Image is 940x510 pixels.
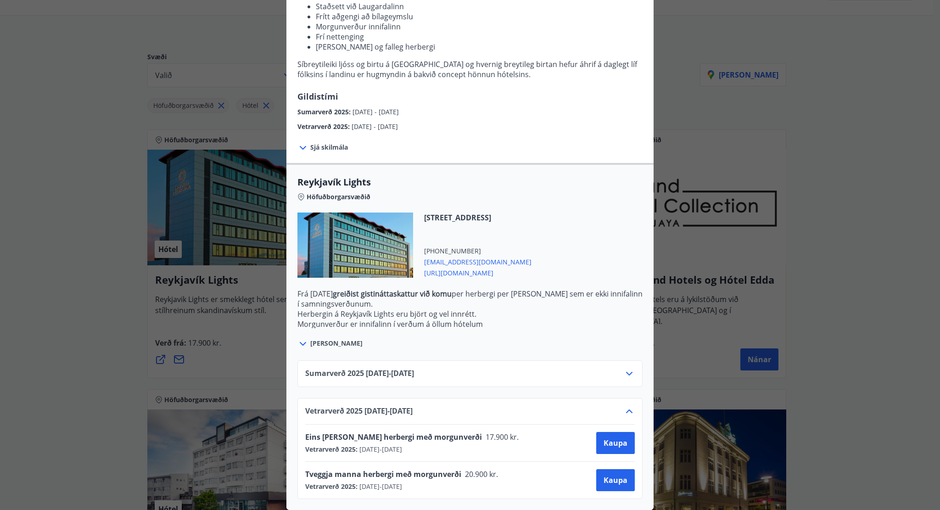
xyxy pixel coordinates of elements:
span: [DATE] - [DATE] [352,107,399,116]
li: [PERSON_NAME] og falleg herbergi [316,42,643,52]
span: [STREET_ADDRESS] [424,213,532,223]
li: Frí nettenging [316,32,643,42]
li: Staðsett við Laugardalinn [316,1,643,11]
span: Sumarverð 2025 : [297,107,352,116]
p: Frá [DATE] per herbergi per [PERSON_NAME] sem er ekki innifalinn í samningsverðunum. [297,289,643,309]
span: [URL][DOMAIN_NAME] [424,267,532,278]
span: Vetrarverð 2025 : [297,122,352,131]
span: [PERSON_NAME] [310,339,363,348]
li: Morgunverður innifalinn [316,22,643,32]
span: [EMAIL_ADDRESS][DOMAIN_NAME] [424,256,532,267]
strong: greiðist gistináttaskattur við komu [333,289,452,299]
span: Reykjavík Lights [297,176,643,189]
p: Herbergin á Reykjavík Lights eru björt og vel innrétt. [297,309,643,319]
p: Morgunverður er innifalinn í verðum á öllum hótelum [297,319,643,329]
span: Sumarverð 2025 [DATE] - [DATE] [305,368,414,379]
span: [PHONE_NUMBER] [424,247,532,256]
span: Sjá skilmála [310,143,348,152]
span: Gildistími [297,91,338,102]
p: Síbreytileiki ljóss og birtu á [GEOGRAPHIC_DATA] og hvernig breytileg birtan hefur áhrif á dagleg... [297,59,643,79]
li: Frítt aðgengi að bílageymslu [316,11,643,22]
span: [DATE] - [DATE] [352,122,398,131]
span: Höfuðborgarsvæðið [307,192,370,202]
